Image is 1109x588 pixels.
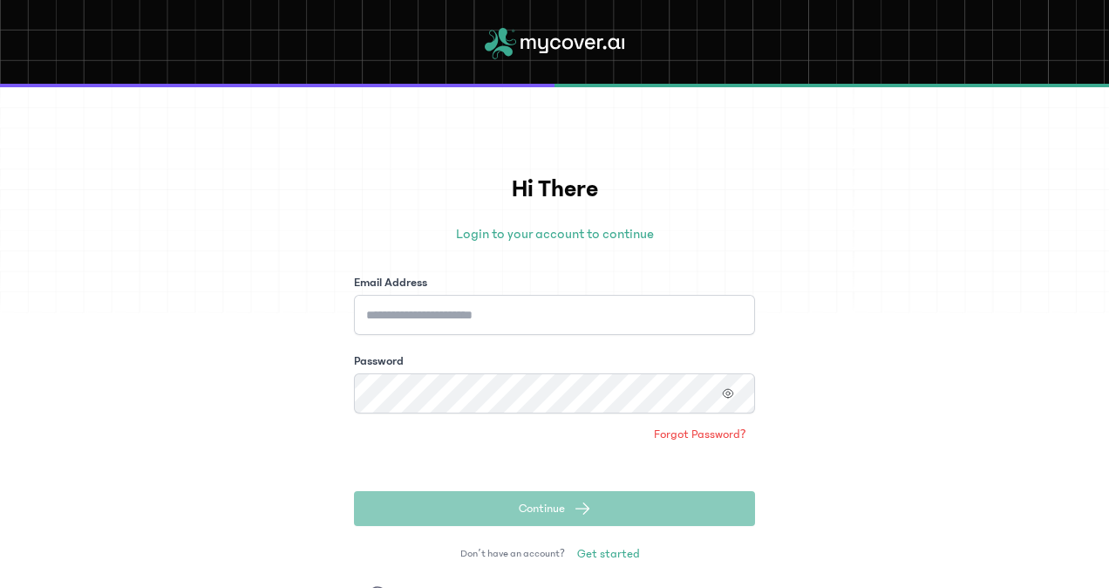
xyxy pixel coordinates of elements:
label: Password [354,352,404,370]
label: Email Address [354,274,427,291]
p: Login to your account to continue [354,223,755,244]
span: Continue [519,500,565,517]
button: Continue [354,491,755,526]
span: Get started [577,545,640,563]
span: Forgot Password? [654,426,746,443]
h1: Hi There [354,171,755,208]
a: Get started [568,540,649,568]
span: Don’t have an account? [460,547,565,561]
a: Forgot Password? [645,420,755,448]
